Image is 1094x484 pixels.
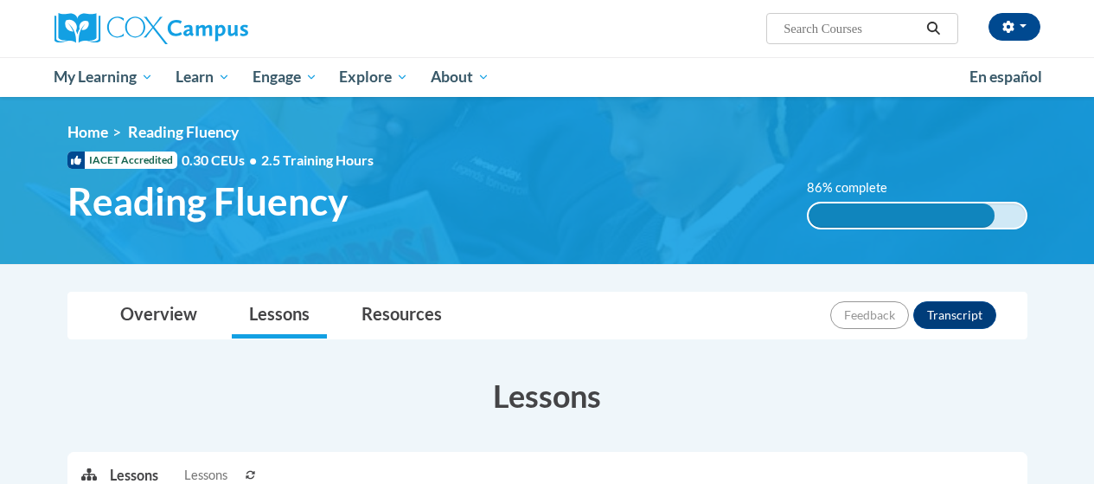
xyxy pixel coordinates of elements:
a: En español [958,59,1053,95]
span: Reading Fluency [67,178,348,224]
button: Account Settings [988,13,1040,41]
span: Engage [253,67,317,87]
a: Resources [344,293,459,339]
a: Cox Campus [54,13,366,44]
a: Engage [241,57,329,97]
button: Feedback [830,301,909,329]
a: Overview [103,293,214,339]
div: Main menu [42,57,1053,97]
span: IACET Accredited [67,152,177,169]
a: Home [67,123,108,141]
button: Transcript [913,301,996,329]
div: 86% complete [809,203,995,228]
a: Learn [164,57,241,97]
span: Explore [339,67,408,87]
span: My Learning [54,67,153,87]
span: About [431,67,489,87]
span: Learn [176,67,230,87]
img: Cox Campus [54,13,248,44]
span: En español [969,68,1042,86]
a: About [419,57,501,97]
h3: Lessons [67,374,1027,417]
span: Reading Fluency [128,123,239,141]
a: Lessons [232,293,327,339]
label: 86% complete [807,178,906,197]
span: • [249,152,257,168]
a: Explore [328,57,419,97]
a: My Learning [43,57,165,97]
span: 2.5 Training Hours [261,152,374,168]
button: Search [920,18,946,39]
input: Search Courses [782,18,920,39]
span: 0.30 CEUs [182,151,261,170]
